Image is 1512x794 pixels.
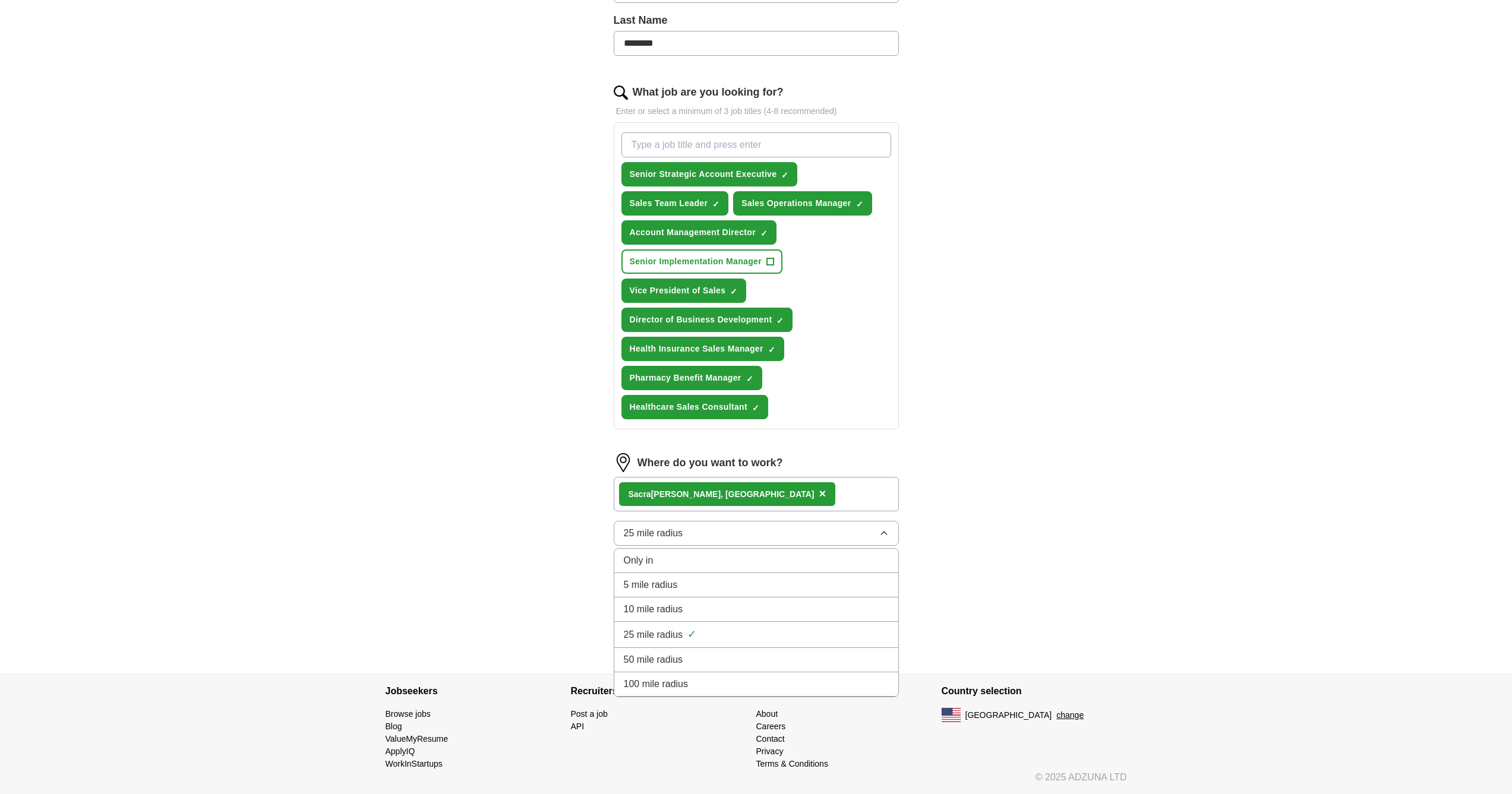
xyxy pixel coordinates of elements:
span: 50 mile radius [624,653,683,667]
span: Sales Team Leader [630,197,708,210]
button: Sales Team Leader✓ [621,191,729,216]
span: Only in [624,553,654,568]
span: ✓ [768,345,775,355]
span: ✓ [712,200,719,209]
button: Pharmacy Benefit Manager✓ [621,366,762,390]
a: Careers [756,722,786,731]
img: search.png [614,86,628,100]
button: Sales Operations Manager✓ [733,191,872,216]
div: © 2025 ADZUNA LTD [376,770,1137,794]
a: Blog [386,722,402,731]
span: Sales Operations Manager [741,197,851,210]
a: Contact [756,734,785,744]
span: ✓ [746,374,753,384]
img: location.png [614,453,633,472]
button: Vice President of Sales✓ [621,279,747,303]
button: Account Management Director✓ [621,220,776,245]
strong: Sacra [629,489,651,499]
span: ✓ [776,316,784,325]
a: Browse jobs [386,709,431,719]
a: ValueMyResume [386,734,449,744]
button: Director of Business Development✓ [621,308,793,332]
p: Enter or select a minimum of 3 job titles (4-8 recommended) [614,105,899,118]
input: Type a job title and press enter [621,132,891,157]
span: Account Management Director [630,226,756,239]
a: ApplyIQ [386,746,415,756]
span: ✓ [730,287,737,296]
span: ✓ [781,170,788,180]
label: Last Name [614,12,899,29]
span: ✓ [760,229,768,238]
span: Vice President of Sales [630,284,726,297]
div: [PERSON_NAME], [GEOGRAPHIC_DATA] [629,488,815,501]
button: × [819,485,826,503]
span: [GEOGRAPHIC_DATA] [965,709,1052,722]
span: 25 mile radius [624,526,683,540]
span: ✓ [856,200,863,209]
button: Health Insurance Sales Manager✓ [621,337,784,361]
button: Senior Implementation Manager [621,249,783,274]
h4: Country selection [942,675,1127,708]
span: Senior Implementation Manager [630,255,762,268]
button: change [1056,709,1084,722]
span: 5 mile radius [624,578,678,592]
a: WorkInStartups [386,759,443,768]
button: 25 mile radius [614,521,899,546]
span: Senior Strategic Account Executive [630,168,777,181]
span: Healthcare Sales Consultant [630,401,748,413]
span: Pharmacy Benefit Manager [630,372,741,384]
span: Health Insurance Sales Manager [630,343,763,355]
span: ✓ [752,403,759,413]
span: Director of Business Development [630,314,772,326]
button: Senior Strategic Account Executive✓ [621,162,798,186]
span: 100 mile radius [624,677,689,691]
a: API [571,722,585,731]
label: Where do you want to work? [637,455,783,471]
button: Healthcare Sales Consultant✓ [621,395,769,419]
a: Post a job [571,709,608,719]
label: What job are you looking for? [633,84,784,100]
span: 10 mile radius [624,602,683,616]
a: Privacy [756,746,784,756]
img: US flag [942,708,961,722]
a: Terms & Conditions [756,759,828,768]
span: ✓ [687,627,696,643]
a: About [756,709,778,719]
span: 25 mile radius [624,628,683,642]
span: × [819,487,826,500]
